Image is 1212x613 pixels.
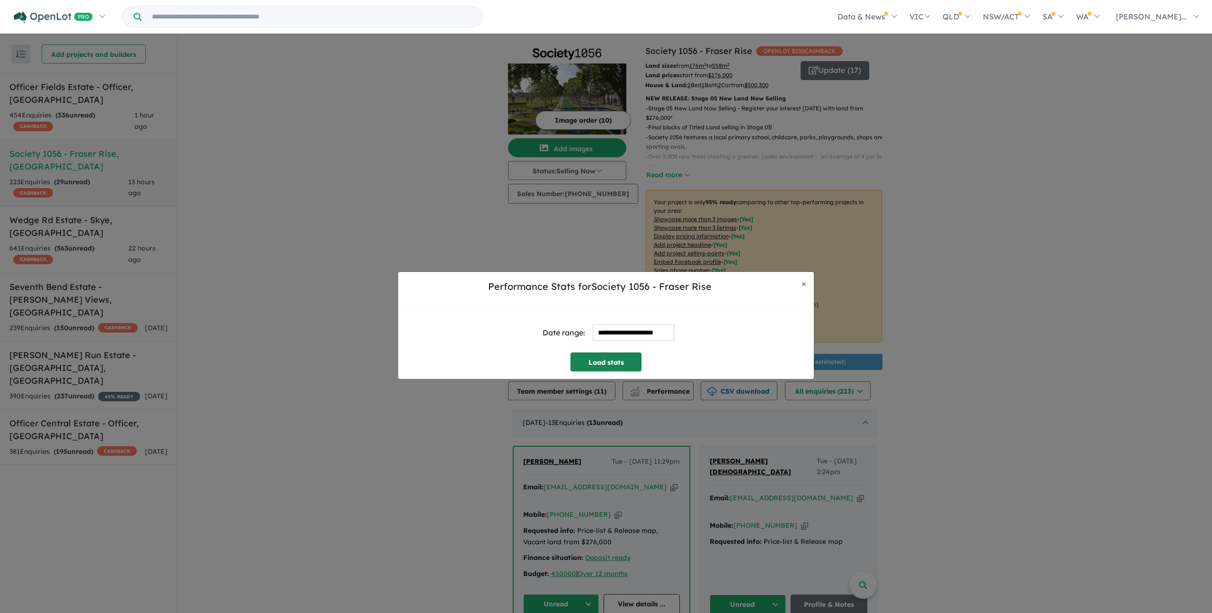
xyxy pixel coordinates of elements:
span: × [802,278,806,289]
div: Date range: [543,326,585,339]
span: [PERSON_NAME]... [1116,12,1187,21]
img: Openlot PRO Logo White [14,11,93,23]
h5: Performance Stats for Society 1056 - Fraser Rise [406,279,794,294]
button: Load stats [570,352,642,371]
input: Try estate name, suburb, builder or developer [143,7,481,27]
